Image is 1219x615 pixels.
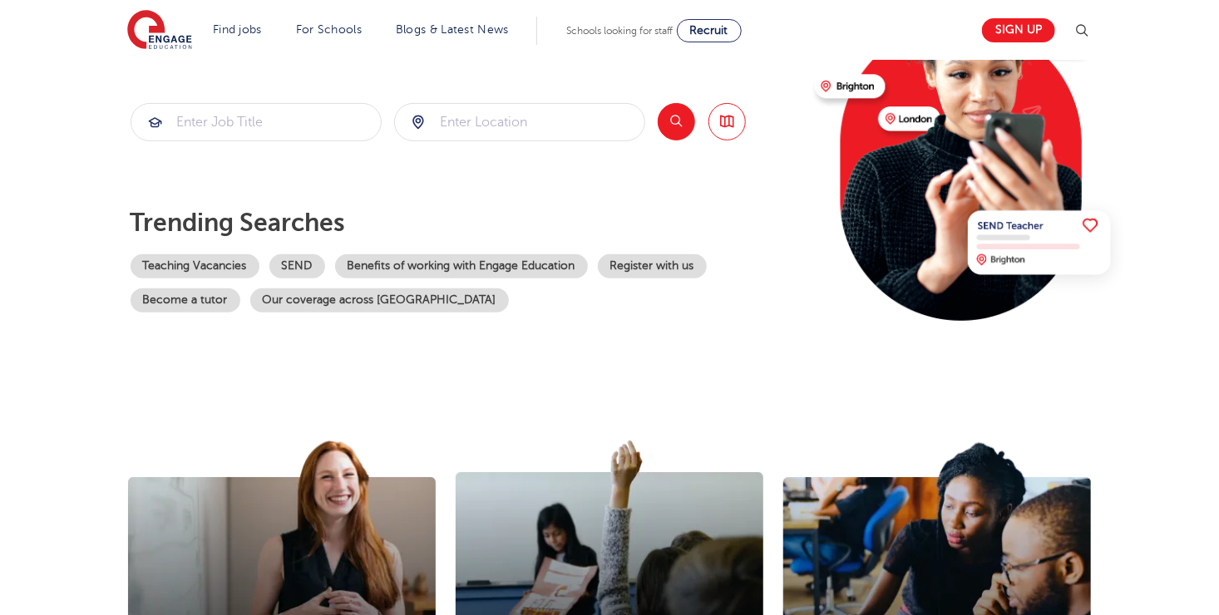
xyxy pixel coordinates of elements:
a: Blogs & Latest News [396,23,509,36]
input: Submit [395,104,644,140]
a: Recruit [677,19,742,42]
a: For Schools [296,23,362,36]
span: Recruit [690,24,728,37]
a: Become a tutor [131,288,240,312]
div: Submit [394,103,645,141]
div: Submit [131,103,382,141]
a: Teaching Vacancies [131,254,259,278]
input: Submit [131,104,381,140]
a: SEND [269,254,325,278]
span: Schools looking for staff [566,25,674,37]
button: Search [658,103,695,140]
a: Our coverage across [GEOGRAPHIC_DATA] [250,288,509,312]
a: Find jobs [213,23,262,36]
a: Benefits of working with Engage Education [335,254,588,278]
p: Trending searches [131,208,802,238]
img: Engage Education [127,10,192,52]
a: Sign up [982,18,1055,42]
a: Register with us [598,254,707,278]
